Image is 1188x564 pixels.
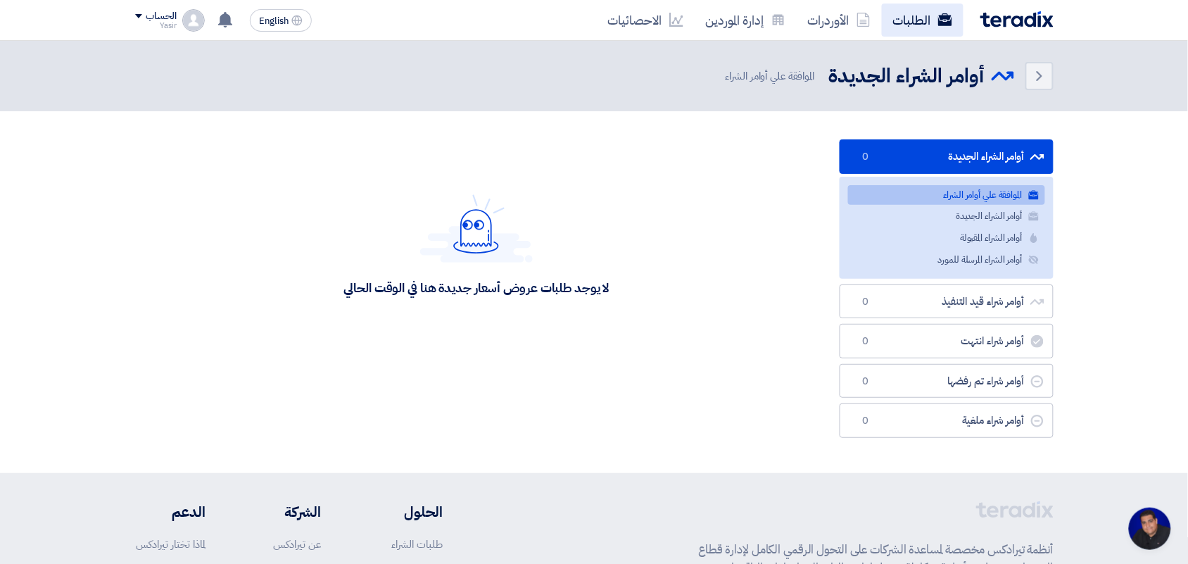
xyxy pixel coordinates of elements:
div: لا يوجد طلبات عروض أسعار جديدة هنا في الوقت الحالي [343,280,609,296]
a: أوامر شراء ملغية0 [840,403,1054,438]
img: Teradix logo [980,11,1054,27]
span: 0 [857,334,874,349]
img: Hello [420,194,533,263]
a: الموافقة علي أوامر الشراء [848,185,1045,206]
span: 0 [857,375,874,389]
a: عن تيرادكس [273,537,321,552]
li: الشركة [248,501,321,522]
span: 0 [857,150,874,164]
a: أوامر الشراء الجديدة0 [840,139,1054,174]
span: 0 [857,414,874,428]
span: English [259,16,289,26]
a: أوامر الشراء المقبولة [848,228,1045,249]
span: 0 [857,295,874,309]
div: Open chat [1129,508,1171,550]
a: الاحصائيات [597,4,695,37]
li: الدعم [135,501,206,522]
a: الأوردرات [797,4,882,37]
li: الحلول [363,501,443,522]
h2: أوامر الشراء الجديدة [829,63,985,90]
a: إدارة الموردين [695,4,797,37]
img: profile_test.png [182,9,205,32]
a: لماذا تختار تيرادكس [137,537,206,552]
div: الحساب [146,11,177,23]
div: Yasir [135,22,177,30]
a: أوامر شراء تم رفضها0 [840,364,1054,399]
a: طلبات الشراء [391,537,443,552]
a: الطلبات [882,4,963,37]
span: الموافقة علي أوامر الشراء [726,68,818,84]
a: أوامر الشراء المرسلة للمورد [848,250,1045,270]
button: English [250,9,312,32]
a: أوامر الشراء الجديدة [848,206,1045,227]
a: أوامر شراء قيد التنفيذ0 [840,284,1054,319]
a: أوامر شراء انتهت0 [840,324,1054,358]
